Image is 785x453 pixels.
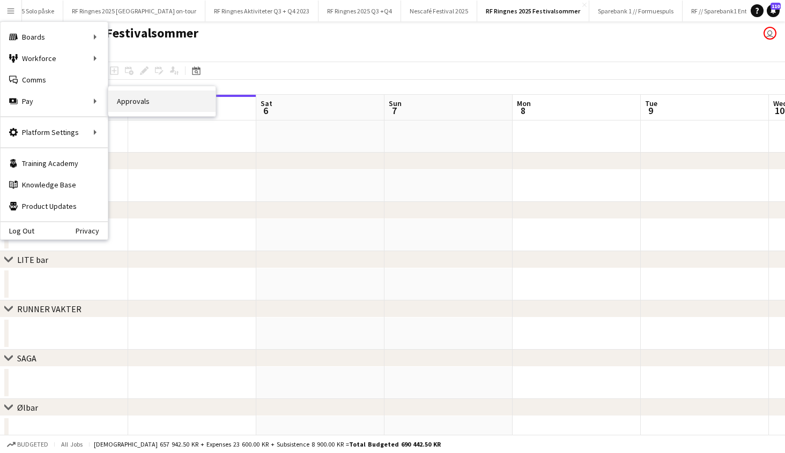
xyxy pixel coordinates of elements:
div: Ølbar [17,402,38,413]
div: RUNNER VAKTER [17,304,82,314]
span: All jobs [59,440,85,448]
div: Boards [1,26,108,48]
div: SAGA [17,353,36,364]
div: Platform Settings [1,122,108,143]
span: 6 [259,104,272,117]
span: 8 [515,104,531,117]
div: LITE bar [17,254,48,265]
div: Workforce [1,48,108,69]
button: Sparebank 1 // Formuespuls [589,1,683,21]
a: Product Updates [1,195,108,217]
span: Sat [261,99,272,108]
div: Pay [1,90,108,112]
button: RF Ringnes Aktiviteter Q3 + Q4 2023 [205,1,319,21]
button: RF Ringnes 2025 Festivalsommer [477,1,589,21]
span: Budgeted [17,441,48,448]
button: Nescafé Festival 2025 [401,1,477,21]
button: RF Ringnes 2025 Q3 +Q4 [319,1,401,21]
button: RF Ringnes 2025 [GEOGRAPHIC_DATA] on-tour [63,1,205,21]
a: Training Academy [1,153,108,174]
span: 9 [643,104,657,117]
span: Sun [389,99,402,108]
a: Knowledge Base [1,174,108,195]
span: Mon [517,99,531,108]
span: Total Budgeted 690 442.50 KR [349,440,441,448]
span: 7 [387,104,402,117]
span: 110 [771,3,781,10]
a: 110 [767,4,780,17]
button: RF // Sparebank1 Entry Room [683,1,778,21]
button: Budgeted [5,439,50,450]
a: Log Out [1,227,34,235]
a: Privacy [76,227,108,235]
span: Tue [645,99,657,108]
app-user-avatar: Joachim Lützow-Holm [764,27,776,40]
div: [DEMOGRAPHIC_DATA] 657 942.50 KR + Expenses 23 600.00 KR + Subsistence 8 900.00 KR = [94,440,441,448]
a: Approvals [108,90,216,112]
a: Comms [1,69,108,90]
